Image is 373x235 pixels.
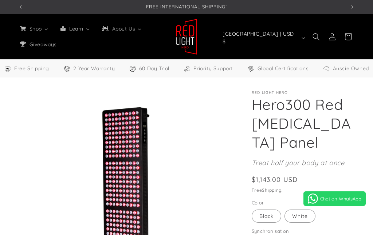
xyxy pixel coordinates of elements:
span: [GEOGRAPHIC_DATA] | USD $ [223,30,298,45]
a: Giveaways [14,37,62,52]
div: Free . [252,187,355,194]
span: Shop [28,25,43,32]
img: Certifications Icon [247,65,255,72]
em: Treat half your body at once [252,159,345,167]
button: [GEOGRAPHIC_DATA] | USD $ [218,31,308,45]
img: Red Light Hero [176,19,197,55]
span: Aussie Owned [333,64,369,73]
span: FREE INTERNATIONAL SHIPPING¹ [146,4,227,9]
span: About Us [111,25,136,32]
a: 60 Day Trial [129,64,169,73]
a: 2 Year Warranty [63,64,115,73]
a: Aussie Owned [323,64,369,73]
a: Shop [14,21,54,36]
span: Chat on WhatsApp [320,196,361,202]
img: Trial Icon [129,65,136,72]
h1: Hero300 Red [MEDICAL_DATA] Panel [252,95,355,152]
legend: Color [252,199,265,207]
a: Learn [54,21,96,36]
a: About Us [96,21,148,36]
legend: Synchronisation [252,228,290,235]
a: Red Light Hero [173,16,200,57]
a: Global Certifications [247,64,309,73]
img: Aussie Owned Icon [323,65,330,72]
span: Learn [68,25,84,32]
img: Warranty Icon [63,65,70,72]
span: 2 Year Warranty [73,64,115,73]
span: Priority Support [193,64,233,73]
span: $1,143.00 USD [252,175,298,184]
span: 60 Day Trial [139,64,169,73]
img: Support Icon [183,65,191,72]
a: Shipping [262,187,282,193]
label: Black [252,210,281,223]
label: White [284,210,315,223]
img: Free Shipping Icon [4,65,11,72]
a: Priority Support [183,64,233,73]
p: Red Light Hero [252,91,355,95]
span: Free Shipping [14,64,49,73]
span: Global Certifications [258,64,309,73]
span: Giveaways [28,41,58,48]
a: Chat on WhatsApp [303,191,366,206]
a: Free Worldwide Shipping [4,64,49,73]
summary: Search [308,29,324,45]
